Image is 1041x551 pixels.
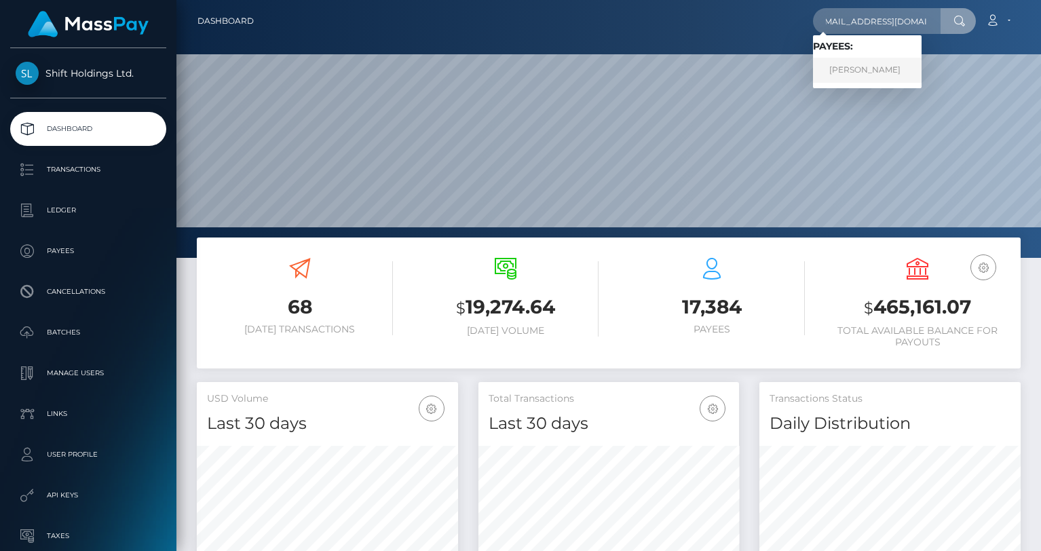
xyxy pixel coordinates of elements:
[16,363,161,383] p: Manage Users
[10,316,166,349] a: Batches
[770,392,1010,406] h5: Transactions Status
[197,7,254,35] a: Dashboard
[28,11,149,37] img: MassPay Logo
[207,392,448,406] h5: USD Volume
[16,526,161,546] p: Taxes
[10,234,166,268] a: Payees
[16,444,161,465] p: User Profile
[813,41,922,52] h6: Payees:
[489,412,730,436] h4: Last 30 days
[619,324,805,335] h6: Payees
[10,67,166,79] span: Shift Holdings Ltd.
[16,322,161,343] p: Batches
[16,200,161,221] p: Ledger
[813,8,941,34] input: Search...
[16,282,161,302] p: Cancellations
[813,58,922,83] a: [PERSON_NAME]
[456,299,466,318] small: $
[207,324,393,335] h6: [DATE] Transactions
[10,397,166,431] a: Links
[10,153,166,187] a: Transactions
[10,478,166,512] a: API Keys
[10,438,166,472] a: User Profile
[619,294,805,320] h3: 17,384
[207,294,393,320] h3: 68
[10,275,166,309] a: Cancellations
[413,325,599,337] h6: [DATE] Volume
[770,412,1010,436] h4: Daily Distribution
[864,299,873,318] small: $
[10,112,166,146] a: Dashboard
[413,294,599,322] h3: 19,274.64
[825,325,1011,348] h6: Total Available Balance for Payouts
[16,404,161,424] p: Links
[16,62,39,85] img: Shift Holdings Ltd.
[10,356,166,390] a: Manage Users
[10,193,166,227] a: Ledger
[16,241,161,261] p: Payees
[207,412,448,436] h4: Last 30 days
[16,119,161,139] p: Dashboard
[16,485,161,506] p: API Keys
[16,159,161,180] p: Transactions
[825,294,1011,322] h3: 465,161.07
[489,392,730,406] h5: Total Transactions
